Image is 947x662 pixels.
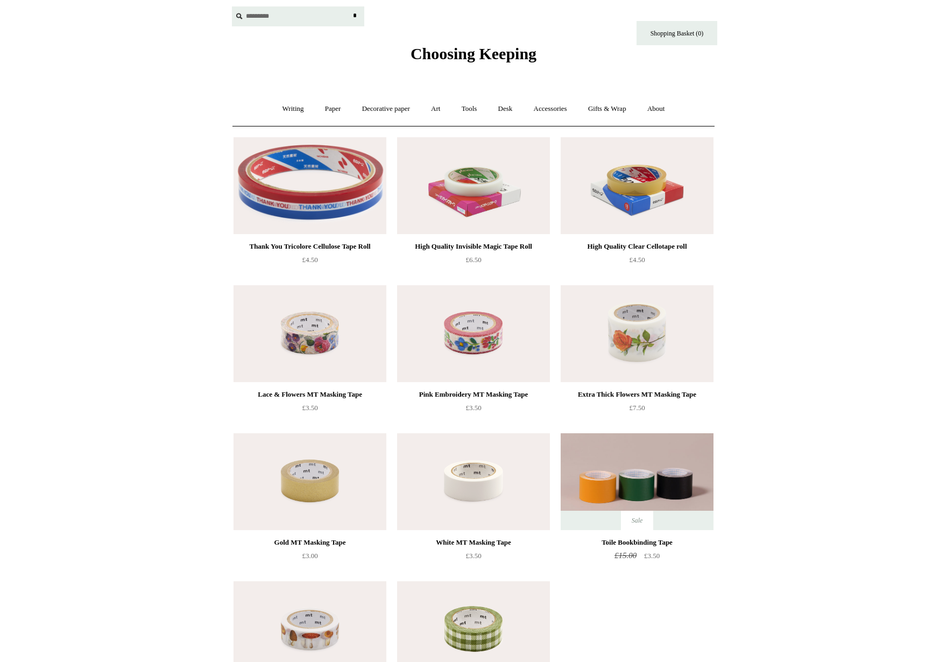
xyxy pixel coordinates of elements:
[397,388,550,432] a: Pink Embroidery MT Masking Tape £3.50
[236,240,384,253] div: Thank You Tricolore Cellulose Tape Roll
[302,552,317,560] span: £3.00
[621,511,654,530] span: Sale
[465,552,481,560] span: £3.50
[302,404,317,412] span: £3.50
[397,240,550,284] a: High Quality Invisible Magic Tape Roll £6.50
[561,433,713,530] a: Toile Bookbinding Tape Toile Bookbinding Tape Sale
[465,404,481,412] span: £3.50
[629,404,645,412] span: £7.50
[563,536,711,549] div: Toile Bookbinding Tape
[489,95,522,123] a: Desk
[644,552,660,560] span: £3.50
[638,95,675,123] a: About
[561,536,713,580] a: Toile Bookbinding Tape £15.00 £3.50
[234,433,386,530] img: Gold MT Masking Tape
[397,137,550,234] a: High Quality Invisible Magic Tape Roll High Quality Invisible Magic Tape Roll
[397,433,550,530] img: White MT Masking Tape
[452,95,487,123] a: Tools
[234,285,386,382] a: Lace & Flowers MT Masking Tape Lace & Flowers MT Masking Tape
[315,95,351,123] a: Paper
[234,137,386,234] a: Thank You Tricolore Cellulose Tape Roll Thank You Tricolore Cellulose Tape Roll
[578,95,636,123] a: Gifts & Wrap
[629,256,645,264] span: £4.50
[561,433,713,530] img: Toile Bookbinding Tape
[637,21,717,45] a: Shopping Basket (0)
[234,240,386,284] a: Thank You Tricolore Cellulose Tape Roll £4.50
[561,137,713,234] a: High Quality Clear Cellotape roll High Quality Clear Cellotape roll
[302,256,317,264] span: £4.50
[563,240,711,253] div: High Quality Clear Cellotape roll
[236,536,384,549] div: Gold MT Masking Tape
[561,137,713,234] img: High Quality Clear Cellotape roll
[397,285,550,382] a: Pink Embroidery MT Masking Tape Pink Embroidery MT Masking Tape
[236,388,384,401] div: Lace & Flowers MT Masking Tape
[561,240,713,284] a: High Quality Clear Cellotape roll £4.50
[234,285,386,382] img: Lace & Flowers MT Masking Tape
[524,95,577,123] a: Accessories
[411,45,536,62] span: Choosing Keeping
[614,551,637,560] span: £15.00
[465,256,481,264] span: £6.50
[400,536,547,549] div: White MT Masking Tape
[561,388,713,432] a: Extra Thick Flowers MT Masking Tape £7.50
[397,137,550,234] img: High Quality Invisible Magic Tape Roll
[234,433,386,530] a: Gold MT Masking Tape Gold MT Masking Tape
[273,95,314,123] a: Writing
[561,285,713,382] img: Extra Thick Flowers MT Masking Tape
[234,388,386,432] a: Lace & Flowers MT Masking Tape £3.50
[400,388,547,401] div: Pink Embroidery MT Masking Tape
[563,388,711,401] div: Extra Thick Flowers MT Masking Tape
[234,536,386,580] a: Gold MT Masking Tape £3.00
[397,433,550,530] a: White MT Masking Tape White MT Masking Tape
[400,240,547,253] div: High Quality Invisible Magic Tape Roll
[234,137,386,234] img: Thank You Tricolore Cellulose Tape Roll
[352,95,420,123] a: Decorative paper
[421,95,450,123] a: Art
[397,285,550,382] img: Pink Embroidery MT Masking Tape
[411,53,536,61] a: Choosing Keeping
[561,285,713,382] a: Extra Thick Flowers MT Masking Tape Extra Thick Flowers MT Masking Tape
[397,536,550,580] a: White MT Masking Tape £3.50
